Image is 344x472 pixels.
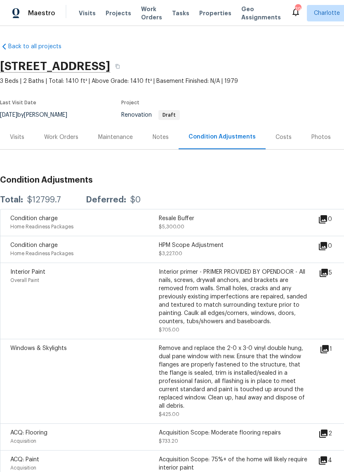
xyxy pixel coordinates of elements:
div: Notes [153,133,169,141]
span: Home Readiness Packages [10,251,73,256]
span: Condition charge [10,216,58,221]
span: Geo Assignments [241,5,281,21]
span: $705.00 [159,327,179,332]
div: Acquisition Scope: Moderate flooring repairs [159,429,307,437]
button: Copy Address [110,59,125,74]
div: $0 [130,196,141,204]
span: $5,300.00 [159,224,184,229]
span: Project [121,100,139,105]
span: $425.00 [159,412,179,417]
div: Acquisition Scope: 75%+ of the home will likely require interior paint [159,456,307,472]
div: Resale Buffer [159,214,307,223]
div: Visits [10,133,24,141]
span: Home Readiness Packages [10,224,73,229]
span: $3,227.00 [159,251,182,256]
span: Projects [106,9,131,17]
div: HPM Scope Adjustment [159,241,307,249]
span: Work Orders [141,5,162,21]
div: Interior primer - PRIMER PROVIDED BY OPENDOOR - All nails, screws, drywall anchors, and brackets ... [159,268,307,326]
span: Draft [159,113,179,117]
span: $733.20 [159,439,178,444]
div: 39 [295,5,301,13]
div: Deferred: [86,196,126,204]
div: Costs [276,133,292,141]
span: Renovation [121,112,180,118]
span: Acquisition [10,465,36,470]
span: ACQ: Paint [10,457,39,463]
span: Acquisition [10,439,36,444]
span: Condition charge [10,242,58,248]
span: Charlotte [314,9,340,17]
span: Interior Paint [10,269,45,275]
div: Maintenance [98,133,133,141]
span: Windows & Skylights [10,345,67,351]
span: Maestro [28,9,55,17]
span: Properties [199,9,231,17]
div: Work Orders [44,133,78,141]
div: Photos [311,133,331,141]
div: $12799.7 [27,196,61,204]
div: Condition Adjustments [188,133,256,141]
span: Overall Paint [10,278,39,283]
span: ACQ: Flooring [10,430,47,436]
span: Visits [79,9,96,17]
div: Remove and replace the 2-0 x 3-0 vinyl double hung, dual pane window with new. Ensure that the wi... [159,344,307,410]
span: Tasks [172,10,189,16]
